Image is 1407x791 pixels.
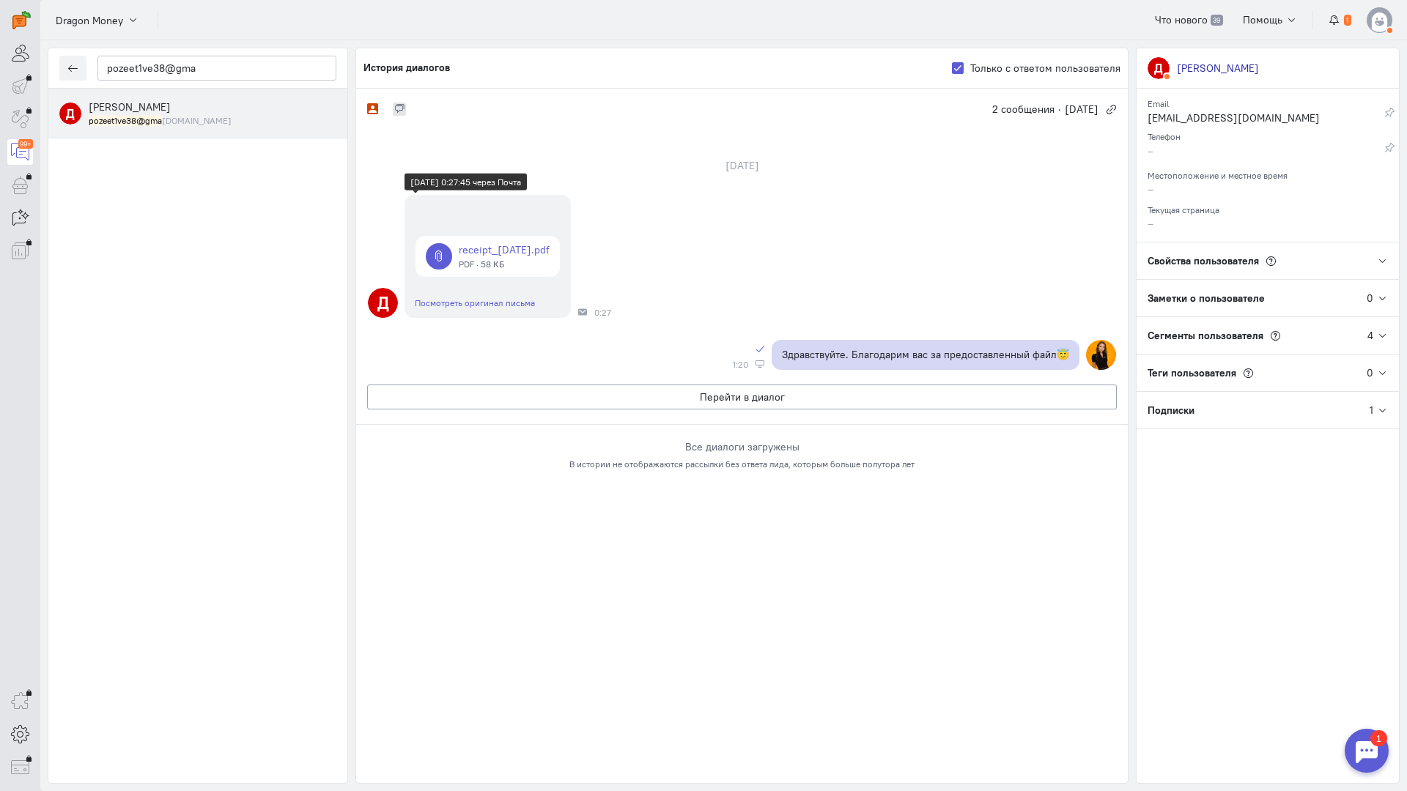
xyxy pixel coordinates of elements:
[66,105,75,121] text: Д
[410,176,521,188] div: [DATE] 0:27:45 через Почта
[1211,15,1223,26] span: 39
[367,458,1117,470] div: В истории не отображаются рассылки без ответа лида, которым больше полутора лет
[1154,60,1163,75] text: Д
[89,115,162,126] mark: pozeet1ve38@gma
[1148,217,1153,230] span: –
[1148,254,1259,267] span: Свойства пользователя
[367,439,1117,454] div: Все диалоги загружены
[1155,13,1208,26] span: Что нового
[1065,102,1098,116] span: [DATE]
[1235,7,1306,32] button: Помощь
[97,56,336,81] input: Поиск по имени, почте, телефону
[12,11,31,29] img: carrot-quest.svg
[1148,111,1384,129] div: [EMAIL_ADDRESS][DOMAIN_NAME]
[363,62,450,73] h5: История диалогов
[1148,366,1236,379] span: Теги пользователя
[992,102,1055,116] span: 2 сообщения
[1058,102,1061,116] span: ·
[89,100,171,114] span: Дмитрий Батищев
[1367,328,1373,343] div: 4
[594,308,611,318] span: 0:27
[756,360,764,368] div: Веб-панель
[733,360,748,370] span: 1:20
[1321,7,1359,32] button: 1
[1148,200,1388,216] div: Текущая страница
[1177,61,1259,75] div: [PERSON_NAME]
[415,297,535,308] a: Посмотреть оригинал письма
[1243,13,1282,26] span: Помощь
[1147,7,1231,32] a: Что нового 39
[1148,144,1384,162] div: –
[709,155,775,176] div: [DATE]
[1137,280,1367,316] div: Заметки о пользователе
[578,308,587,316] div: Почта
[1344,15,1351,26] span: 1
[1148,182,1153,196] span: –
[7,139,33,165] a: 99+
[1367,7,1392,33] img: default-v4.png
[18,139,33,149] div: 99+
[367,385,1117,409] button: Перейти в диалог
[1148,166,1388,182] div: Местоположение и местное время
[56,13,123,28] span: Dragon Money
[1367,291,1373,305] div: 0
[1148,127,1181,142] small: Телефон
[1137,392,1370,428] div: Подписки
[48,7,147,33] button: Dragon Money
[377,292,389,313] text: Д
[782,347,1069,362] p: Здравствуйте. Благодарим вас за предоставленный файл😇
[970,61,1120,75] label: Только с ответом пользователя
[1370,403,1373,417] div: 1
[33,9,50,25] div: 1
[89,114,232,127] small: pozeet1ve38@gmail.com
[1148,329,1263,342] span: Сегменты пользователя
[1367,365,1373,380] div: 0
[1148,94,1169,109] small: Email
